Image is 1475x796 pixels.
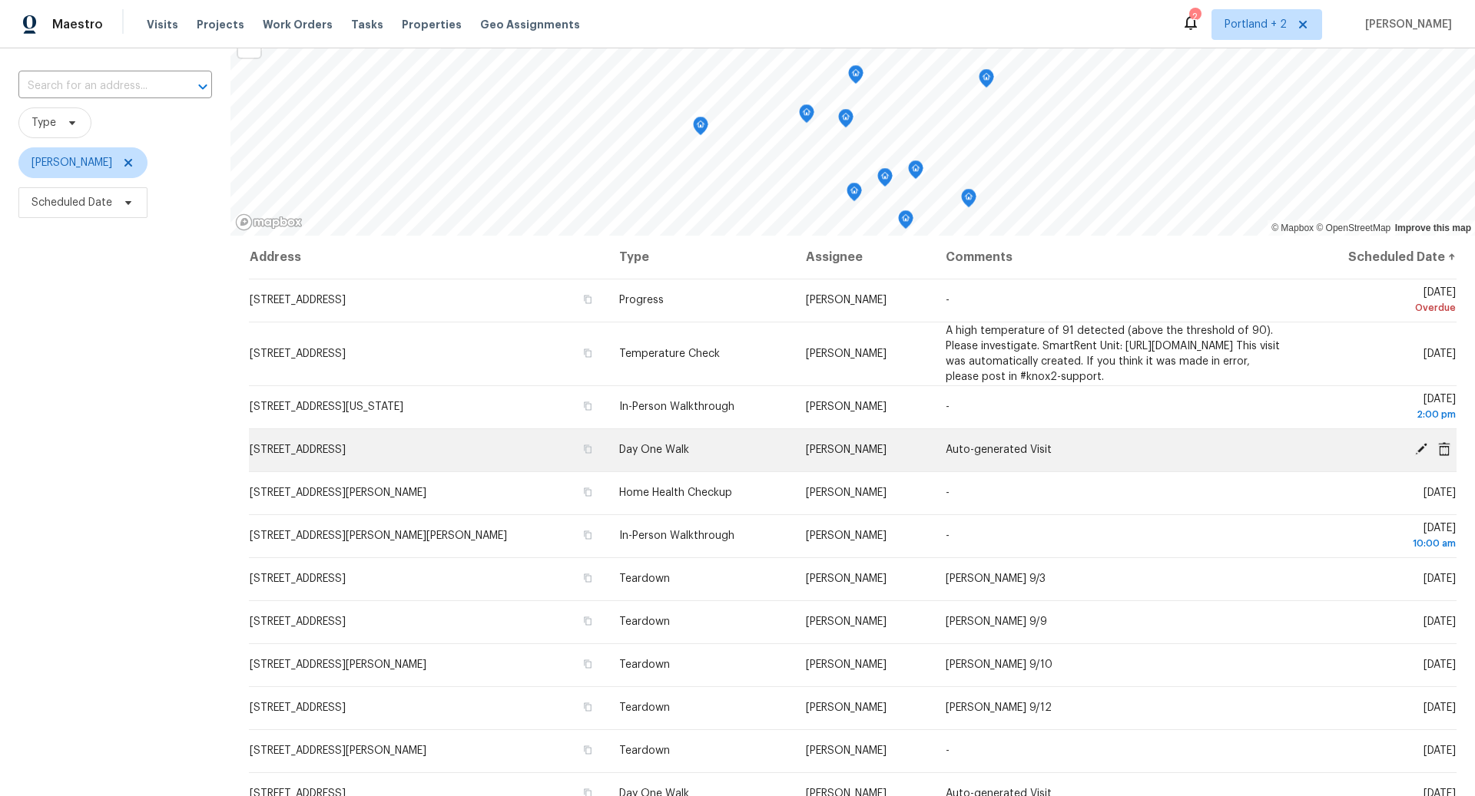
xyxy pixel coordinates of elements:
span: Work Orders [263,17,333,32]
span: [PERSON_NAME] 9/9 [946,616,1047,627]
span: [PERSON_NAME] [806,616,887,627]
span: [PERSON_NAME] [806,487,887,498]
span: [PERSON_NAME] [806,530,887,541]
span: [PERSON_NAME] [806,745,887,756]
span: - [946,530,950,541]
th: Address [249,236,607,279]
span: Geo Assignments [480,17,580,32]
span: Type [31,115,56,130]
th: Assignee [794,236,934,279]
span: Visits [147,17,178,32]
span: [PERSON_NAME] [806,659,887,670]
span: Scheduled Date [31,195,112,210]
a: Improve this map [1395,223,1471,233]
span: Progress [619,295,664,306]
span: [PERSON_NAME] [806,702,887,713]
a: OpenStreetMap [1316,223,1390,233]
span: Teardown [619,702,670,713]
span: [DATE] [1308,287,1456,315]
span: [DATE] [1308,394,1456,422]
span: [PERSON_NAME] [806,295,887,306]
div: Map marker [799,104,814,128]
div: 10:00 am [1308,536,1456,551]
span: [PERSON_NAME] [806,444,887,455]
span: In-Person Walkthrough [619,401,734,412]
span: Temperature Check [619,348,720,359]
button: Copy Address [581,442,595,456]
div: Map marker [877,168,893,192]
span: [PERSON_NAME] [31,155,112,170]
span: In-Person Walkthrough [619,530,734,541]
span: [DATE] [1424,702,1456,713]
canvas: Map [230,5,1475,236]
div: Map marker [693,117,708,140]
th: Comments [933,236,1296,279]
div: Map marker [961,189,976,213]
button: Copy Address [581,614,595,628]
span: - [946,401,950,412]
span: Teardown [619,745,670,756]
span: [PERSON_NAME] 9/10 [946,659,1052,670]
button: Copy Address [581,700,595,714]
span: - [946,487,950,498]
span: Auto-generated Visit [946,444,1052,455]
a: Mapbox homepage [235,213,303,231]
span: [STREET_ADDRESS] [250,702,346,713]
div: Map marker [979,69,994,93]
span: [STREET_ADDRESS][US_STATE] [250,401,403,412]
input: Search for an address... [18,74,169,98]
div: 2:00 pm [1308,407,1456,422]
span: [STREET_ADDRESS] [250,616,346,627]
span: [STREET_ADDRESS] [250,573,346,584]
span: - [946,295,950,306]
button: Copy Address [581,485,595,499]
span: Teardown [619,659,670,670]
span: Teardown [619,573,670,584]
div: Map marker [898,210,913,234]
span: Day One Walk [619,444,689,455]
div: Map marker [848,65,863,89]
span: [STREET_ADDRESS][PERSON_NAME][PERSON_NAME] [250,530,507,541]
div: 2 [1189,9,1200,25]
span: Portland + 2 [1225,17,1287,32]
span: [STREET_ADDRESS] [250,295,346,306]
span: - [946,745,950,756]
span: [STREET_ADDRESS][PERSON_NAME] [250,745,426,756]
span: A high temperature of 91 detected (above the threshold of 90). Please investigate. SmartRent Unit... [946,325,1280,382]
button: Copy Address [581,528,595,542]
span: [STREET_ADDRESS] [250,444,346,455]
span: Teardown [619,616,670,627]
th: Scheduled Date ↑ [1296,236,1457,279]
span: [PERSON_NAME] 9/12 [946,702,1052,713]
button: Copy Address [581,399,595,413]
span: Tasks [351,19,383,30]
span: Cancel [1433,442,1456,456]
span: [PERSON_NAME] [806,401,887,412]
a: Mapbox [1271,223,1314,233]
span: [DATE] [1424,659,1456,670]
span: [STREET_ADDRESS][PERSON_NAME] [250,659,426,670]
div: Map marker [908,160,923,184]
span: [DATE] [1308,523,1456,551]
span: Edit [1410,442,1433,456]
span: [DATE] [1424,616,1456,627]
button: Copy Address [581,571,595,585]
div: Overdue [1308,300,1456,315]
span: [STREET_ADDRESS][PERSON_NAME] [250,487,426,498]
span: [DATE] [1424,348,1456,359]
button: Copy Address [581,346,595,360]
button: Copy Address [581,743,595,757]
span: [PERSON_NAME] 9/3 [946,573,1046,584]
span: Maestro [52,17,103,32]
span: Projects [197,17,244,32]
span: [DATE] [1424,573,1456,584]
th: Type [607,236,793,279]
span: [PERSON_NAME] [806,573,887,584]
span: [PERSON_NAME] [806,348,887,359]
span: Home Health Checkup [619,487,732,498]
span: [DATE] [1424,487,1456,498]
span: [PERSON_NAME] [1359,17,1452,32]
button: Copy Address [581,657,595,671]
button: Copy Address [581,292,595,306]
span: [STREET_ADDRESS] [250,348,346,359]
